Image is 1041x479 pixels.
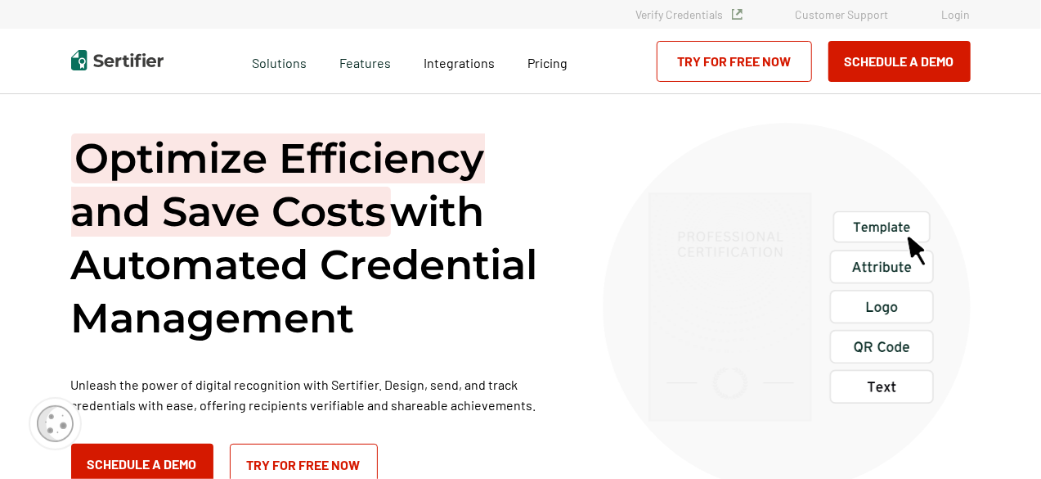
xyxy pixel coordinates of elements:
a: Try for Free Now [657,41,812,82]
g: Text [868,382,895,392]
span: Optimize Efficiency and Save Costs [71,133,485,237]
img: Sertifier | Digital Credentialing Platform [71,50,164,70]
a: Verify Credentials [636,7,743,21]
iframe: Chat Widget [959,400,1041,479]
button: Schedule a Demo [828,41,971,82]
h1: with Automated Credential Management [71,132,562,345]
span: Pricing [527,55,568,70]
g: Template [853,222,909,234]
a: Login [942,7,971,21]
span: Solutions [252,51,307,71]
img: Verified [732,9,743,20]
a: Integrations [424,51,495,71]
span: Integrations [424,55,495,70]
p: Unleash the power of digital recognition with Sertifier. Design, send, and track credentials with... [71,374,562,415]
span: Features [339,51,391,71]
a: Pricing [527,51,568,71]
img: Cookie Popup Icon [37,405,74,442]
a: Customer Support [796,7,889,21]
